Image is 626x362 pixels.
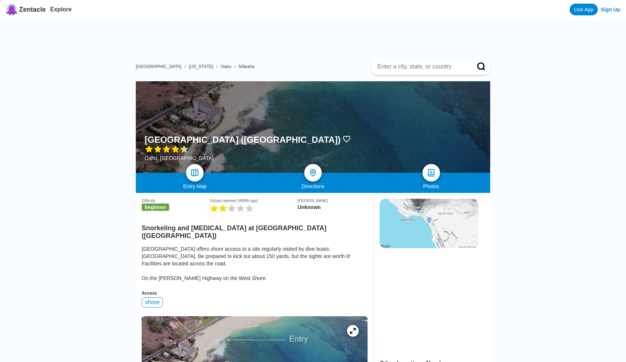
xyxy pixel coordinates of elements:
div: Difficulty [142,199,210,203]
h2: Snorkeling and [MEDICAL_DATA] at [GEOGRAPHIC_DATA] ([GEOGRAPHIC_DATA]) [142,220,368,240]
a: map [186,164,204,182]
a: directions [304,164,322,182]
img: directions [309,168,317,177]
div: Unknown [298,204,368,210]
span: beginner [142,204,169,211]
span: › [216,64,218,69]
a: Zentacle logoZentacle [6,4,46,15]
a: Oahu [221,64,231,69]
span: › [234,64,236,69]
div: Access [142,291,368,296]
span: Zentacle [19,6,46,14]
a: [GEOGRAPHIC_DATA] [136,64,182,69]
a: Explore [50,6,72,12]
div: Entry Map [136,183,254,189]
a: Use App [570,4,598,15]
div: [PERSON_NAME] [298,199,368,203]
div: Viz (last reported 18985h ago) [210,199,298,203]
span: › [185,64,186,69]
img: static [380,199,478,248]
a: [US_STATE] [189,64,213,69]
a: Mākaha [239,64,254,69]
h1: [GEOGRAPHIC_DATA] ([GEOGRAPHIC_DATA]) [145,135,341,145]
input: Enter a city, state, or country [377,63,467,70]
img: map [190,168,199,177]
div: Photos [372,183,490,189]
div: [GEOGRAPHIC_DATA] offers shore access to a site regularly visited by dive boats: [GEOGRAPHIC_DATA... [142,245,368,282]
img: Zentacle logo [6,4,18,15]
div: Directions [254,183,372,189]
div: shore [142,297,163,307]
img: photos [427,168,436,177]
div: Oahu, [GEOGRAPHIC_DATA] [145,155,351,161]
a: Sign Up [601,7,620,12]
a: photos [422,164,440,182]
